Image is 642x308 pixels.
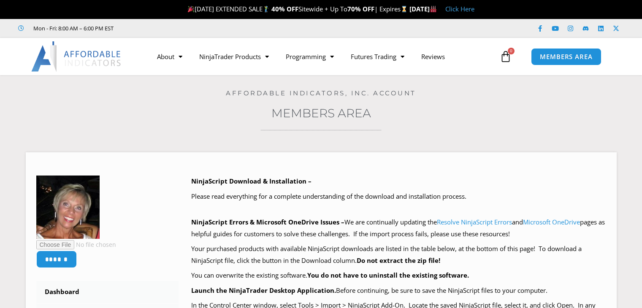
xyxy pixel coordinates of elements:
[191,191,606,203] p: Please read everything for a complete understanding of the download and installation process.
[342,47,413,66] a: Futures Trading
[523,218,580,226] a: Microsoft OneDrive
[347,5,374,13] strong: 70% OFF
[191,216,606,240] p: We are continually updating the and pages as helpful guides for customers to solve these challeng...
[401,6,407,12] img: ⌛
[508,48,515,54] span: 0
[149,47,498,66] nav: Menu
[36,281,179,303] a: Dashboard
[186,5,409,13] span: [DATE] EXTENDED SALE Sitewide + Up To | Expires
[437,218,512,226] a: Resolve NinjaScript Errors
[191,286,336,294] b: Launch the NinjaTrader Desktop Application.
[191,243,606,267] p: Your purchased products with available NinjaScript downloads are listed in the table below, at th...
[191,270,606,281] p: You can overwrite the existing software.
[409,5,437,13] strong: [DATE]
[487,44,524,69] a: 0
[307,271,469,279] b: You do not have to uninstall the existing software.
[271,5,298,13] strong: 40% OFF
[191,47,277,66] a: NinjaTrader Products
[125,24,252,32] iframe: Customer reviews powered by Trustpilot
[263,6,269,12] img: 🏌️‍♂️
[31,41,122,72] img: LogoAI | Affordable Indicators – NinjaTrader
[531,48,601,65] a: MEMBERS AREA
[445,5,474,13] a: Click Here
[149,47,191,66] a: About
[430,6,436,12] img: 🏭
[188,6,194,12] img: 🎉
[191,177,312,185] b: NinjaScript Download & Installation –
[540,54,593,60] span: MEMBERS AREA
[277,47,342,66] a: Programming
[357,256,440,265] b: Do not extract the zip file!
[36,176,100,239] img: 414b0967313fbac8c8548256b7757e11056755d11272aef00ba57344eeb45e61
[31,23,114,33] span: Mon - Fri: 8:00 AM – 6:00 PM EST
[191,285,606,297] p: Before continuing, be sure to save the NinjaScript files to your computer.
[226,89,416,97] a: Affordable Indicators, Inc. Account
[413,47,453,66] a: Reviews
[271,106,371,120] a: Members Area
[191,218,344,226] b: NinjaScript Errors & Microsoft OneDrive Issues –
